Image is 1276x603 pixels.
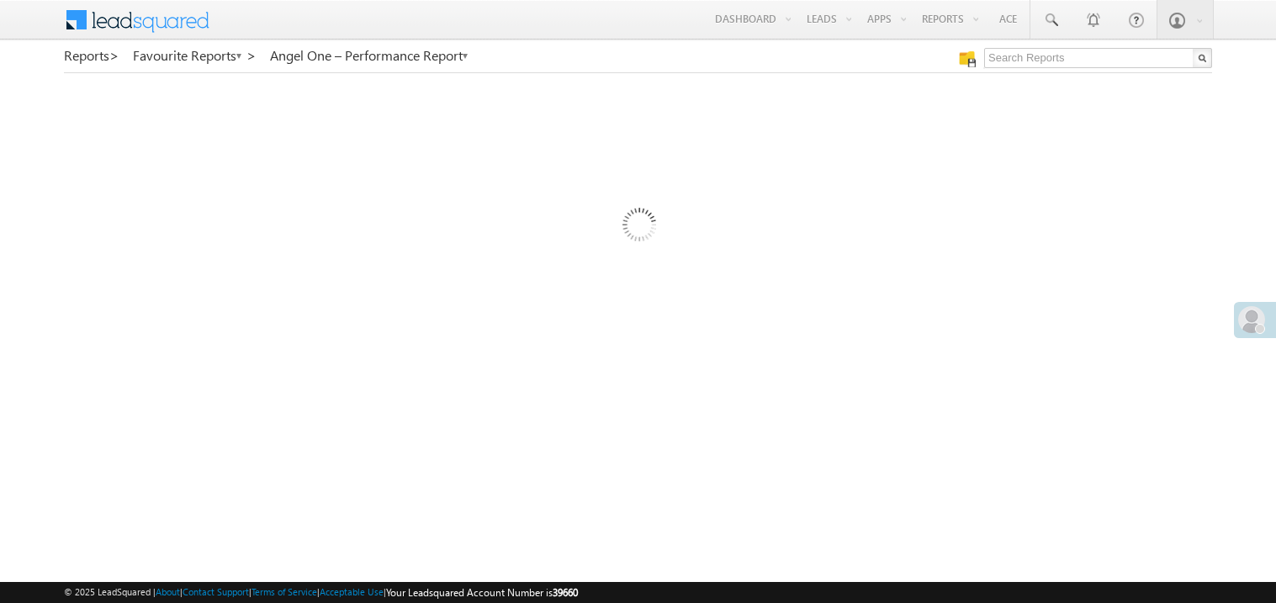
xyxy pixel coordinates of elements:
[270,48,469,63] a: Angel One – Performance Report
[553,586,578,599] span: 39660
[133,48,257,63] a: Favourite Reports >
[183,586,249,597] a: Contact Support
[386,586,578,599] span: Your Leadsquared Account Number is
[64,48,119,63] a: Reports>
[246,45,257,65] span: >
[959,50,976,67] img: Manage all your saved reports!
[251,586,317,597] a: Terms of Service
[109,45,119,65] span: >
[984,48,1212,68] input: Search Reports
[551,140,725,315] img: Loading...
[156,586,180,597] a: About
[64,584,578,600] span: © 2025 LeadSquared | | | | |
[320,586,384,597] a: Acceptable Use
